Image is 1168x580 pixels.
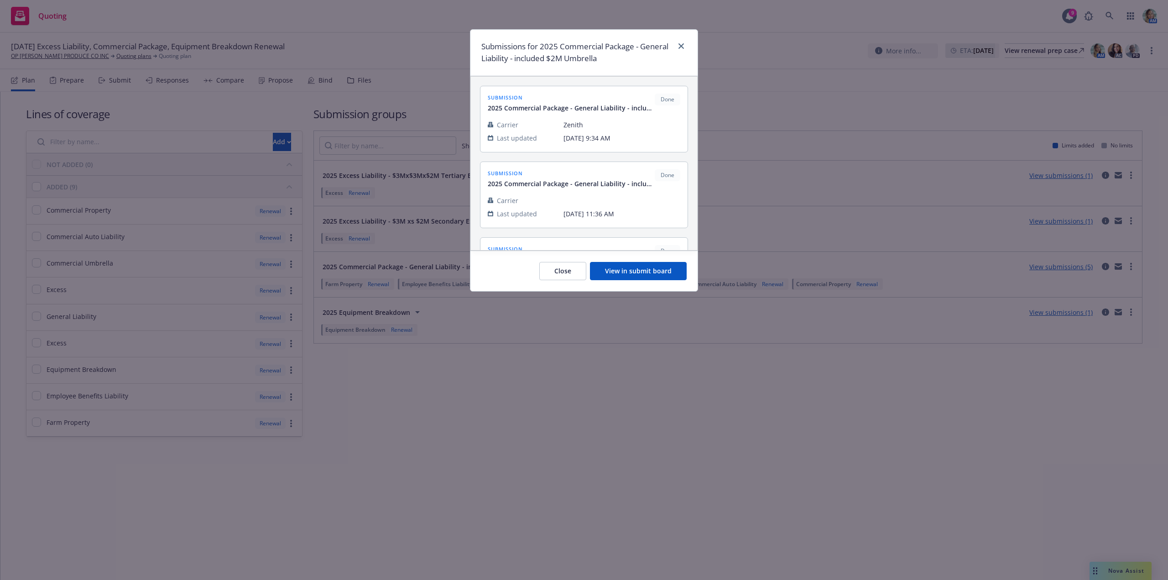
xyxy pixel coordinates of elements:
[658,95,677,104] span: Done
[497,120,518,130] span: Carrier
[539,262,586,280] button: Close
[658,171,677,179] span: Done
[563,133,680,143] span: [DATE] 9:34 AM
[590,262,687,280] button: View in submit board
[658,247,677,255] span: Done
[488,103,655,113] span: 2025 Commercial Package - General Liability - included $2M Umbrella
[497,133,537,143] span: Last updated
[488,94,655,101] span: submission
[488,169,655,177] span: submission
[497,209,537,219] span: Last updated
[497,196,518,205] span: Carrier
[563,120,680,130] span: Zenith
[563,209,680,219] span: [DATE] 11:36 AM
[488,245,655,253] span: submission
[488,179,655,188] span: 2025 Commercial Package - General Liability - included $2M Umbrella
[481,41,672,65] h1: Submissions for 2025 Commercial Package - General Liability - included $2M Umbrella
[676,41,687,52] a: close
